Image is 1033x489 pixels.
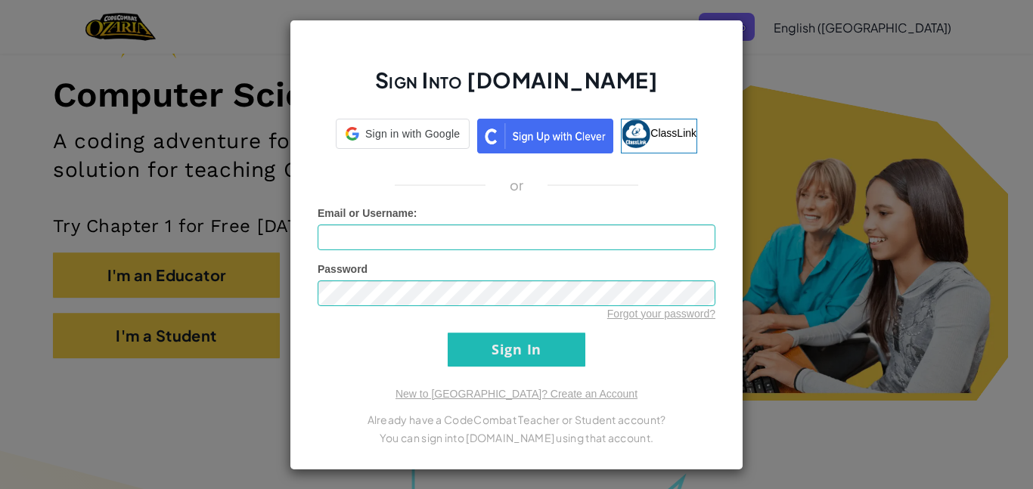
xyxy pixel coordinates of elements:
span: Sign in with Google [365,126,460,141]
span: Password [318,263,368,275]
a: Forgot your password? [607,308,715,320]
input: Sign In [448,333,585,367]
label: : [318,206,417,221]
span: ClassLink [650,126,696,138]
a: Sign in with Google [336,119,470,153]
img: classlink-logo-small.png [622,119,650,148]
p: You can sign into [DOMAIN_NAME] using that account. [318,429,715,447]
span: Email or Username [318,207,414,219]
img: clever_sso_button@2x.png [477,119,613,153]
a: New to [GEOGRAPHIC_DATA]? Create an Account [396,388,637,400]
p: Already have a CodeCombat Teacher or Student account? [318,410,715,429]
p: or [510,176,524,194]
h2: Sign Into [DOMAIN_NAME] [318,66,715,110]
div: Sign in with Google [336,119,470,149]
